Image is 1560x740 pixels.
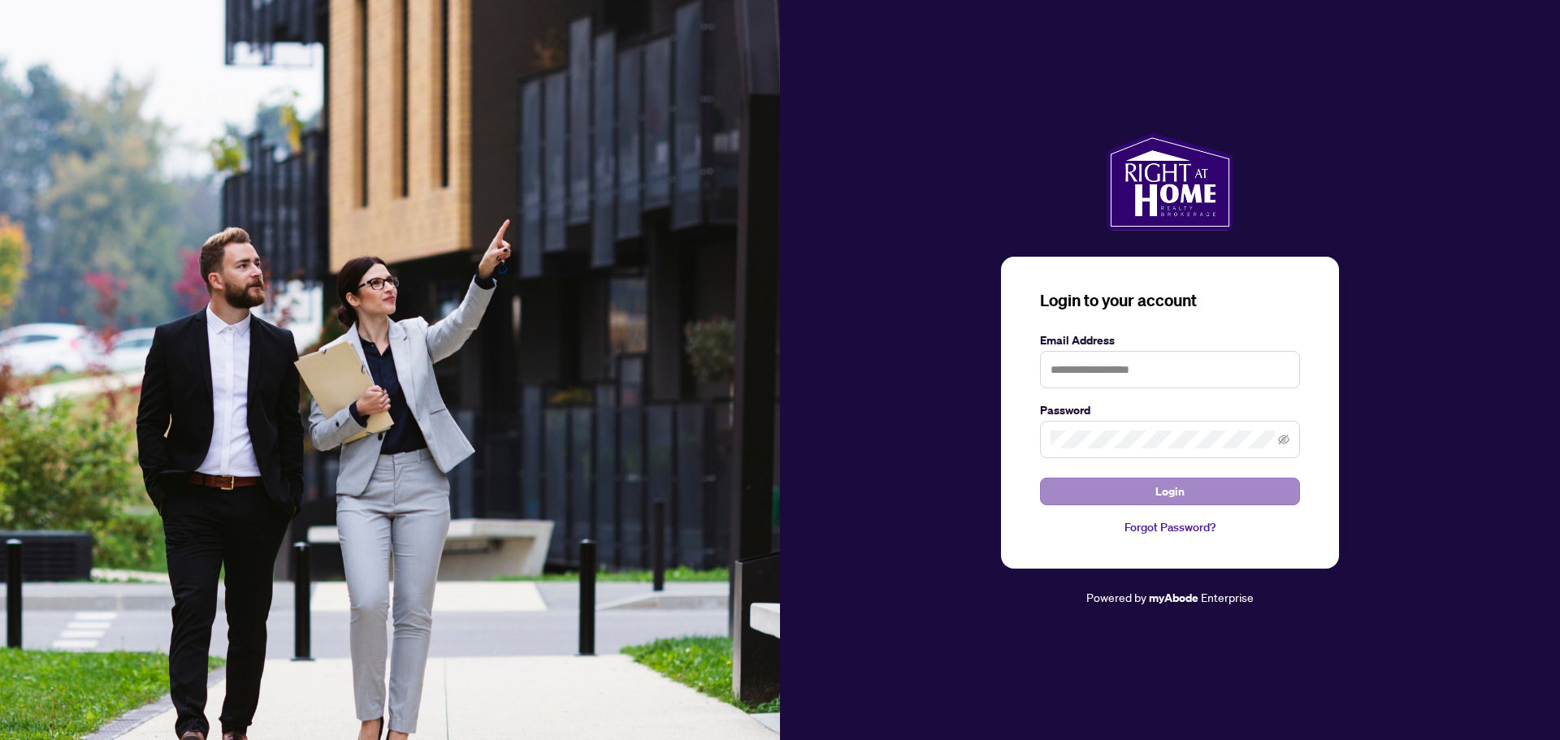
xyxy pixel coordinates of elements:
[1040,331,1300,349] label: Email Address
[1149,589,1198,607] a: myAbode
[1155,478,1185,504] span: Login
[1278,434,1289,445] span: eye-invisible
[1040,518,1300,536] a: Forgot Password?
[1040,289,1300,312] h3: Login to your account
[1040,478,1300,505] button: Login
[1040,401,1300,419] label: Password
[1201,590,1254,604] span: Enterprise
[1107,133,1233,231] img: ma-logo
[1086,590,1146,604] span: Powered by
